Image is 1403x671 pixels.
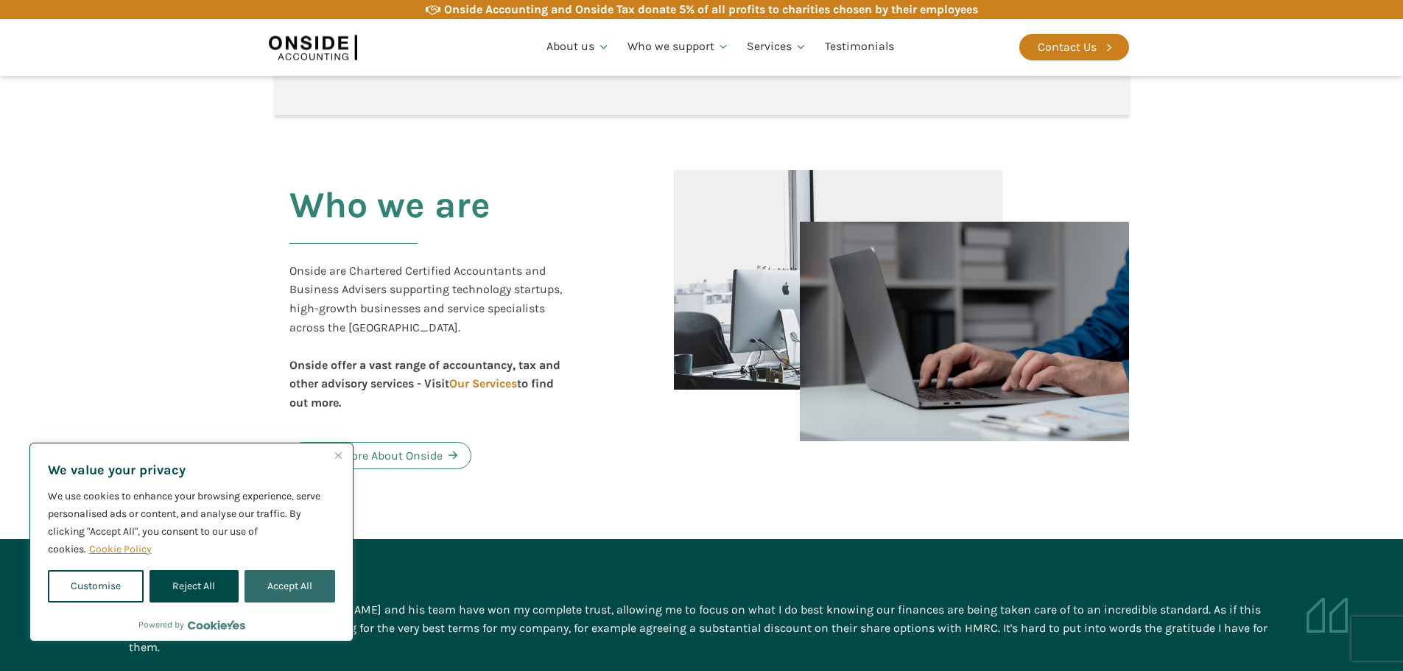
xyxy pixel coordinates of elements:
b: Onside offer a vast range of accountancy, tax and other advisory services - Visit to find out more. [289,358,560,410]
p: We value your privacy [48,461,335,479]
a: Learn More About Onside [289,442,471,470]
div: We value your privacy [29,443,354,642]
div: Learn More About Onside [309,446,443,466]
div: Powered by [138,617,245,632]
a: Who we support [619,22,739,72]
p: We use cookies to enhance your browsing experience, serve personalised ads or content, and analys... [48,488,335,558]
img: Onside Accounting [269,30,357,64]
button: Accept All [245,570,335,603]
div: Contact Us [1038,38,1097,57]
a: Visit CookieYes website [188,620,245,630]
a: Cookie Policy [88,542,152,556]
h2: Who we are [289,185,490,261]
button: Customise [48,570,144,603]
img: Close [335,452,342,459]
button: Reject All [150,570,238,603]
button: Close [329,446,347,464]
div: Onside are Chartered Certified Accountants and Business Advisers supporting technology startups, ... [289,261,574,412]
a: Contact Us [1019,34,1129,60]
a: About us [538,22,619,72]
a: Testimonials [816,22,903,72]
a: Our Services [449,376,517,390]
a: Services [738,22,816,72]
